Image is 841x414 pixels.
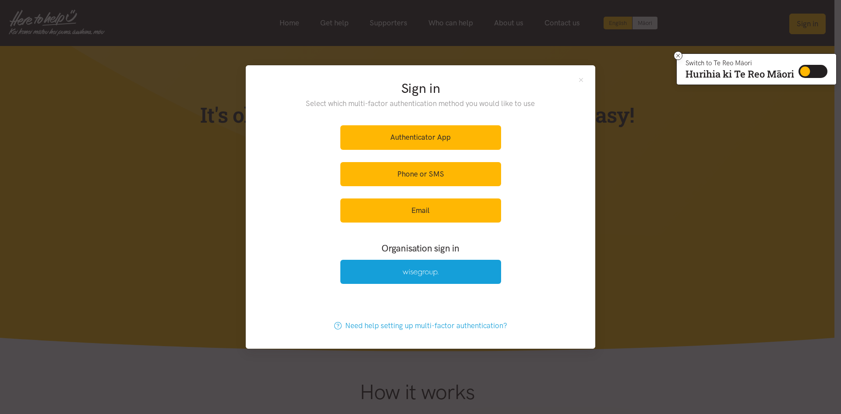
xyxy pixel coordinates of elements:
p: Select which multi-factor authentication method you would like to use [288,98,553,110]
a: Phone or SMS [340,162,501,186]
h2: Sign in [288,79,553,98]
h3: Organisation sign in [316,242,525,255]
a: Need help setting up multi-factor authentication? [325,314,516,338]
a: Email [340,198,501,223]
img: Wise Group [403,269,438,276]
p: Switch to Te Reo Māori [686,60,794,66]
button: Close [577,76,585,83]
a: Authenticator App [340,125,501,149]
p: Hurihia ki Te Reo Māori [686,70,794,78]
